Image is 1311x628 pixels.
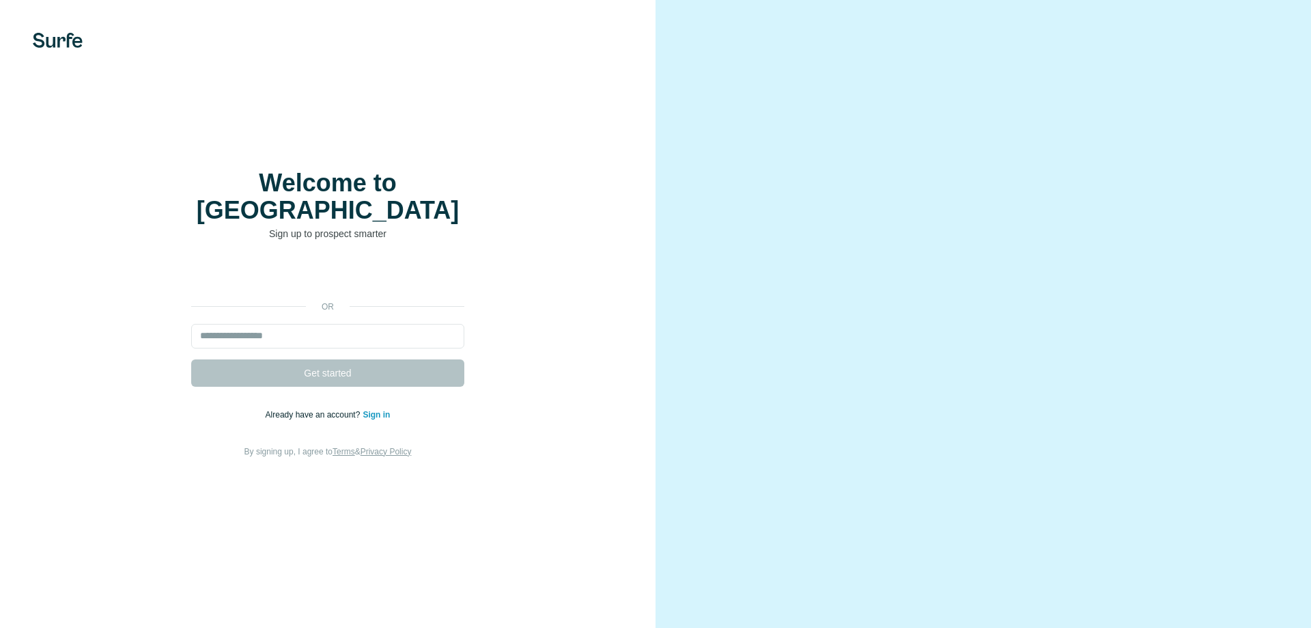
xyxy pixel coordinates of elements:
[184,261,471,291] iframe: Sign in with Google Button
[363,410,390,420] a: Sign in
[306,301,350,313] p: or
[333,447,355,456] a: Terms
[33,33,83,48] img: Surfe's logo
[191,169,464,224] h1: Welcome to [GEOGRAPHIC_DATA]
[244,447,412,456] span: By signing up, I agree to &
[361,447,412,456] a: Privacy Policy
[266,410,363,420] span: Already have an account?
[191,227,464,241] p: Sign up to prospect smarter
